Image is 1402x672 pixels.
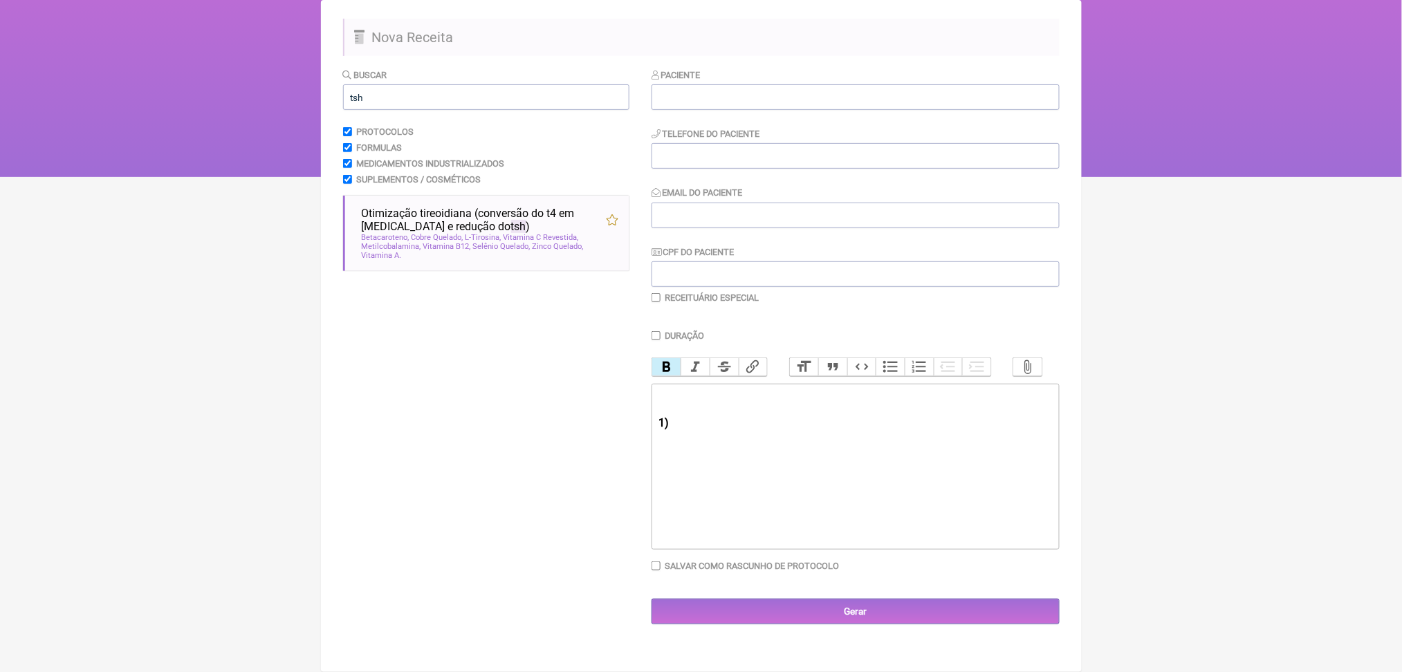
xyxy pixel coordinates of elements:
label: Telefone do Paciente [652,129,760,139]
strong: 1) [658,416,669,429]
span: Cobre Quelado [412,233,463,242]
button: Decrease Level [934,358,963,376]
label: Protocolos [356,127,414,137]
label: CPF do Paciente [652,247,735,257]
label: Buscar [343,70,387,80]
button: Heading [790,358,819,376]
span: Betacaroteno [362,233,409,242]
button: Bullets [876,358,905,376]
input: exemplo: emagrecimento, ansiedade [343,84,629,110]
span: Otimização tireoidiana (conversão do t4 em [MEDICAL_DATA] e redução do ) [362,207,606,233]
button: Strikethrough [710,358,739,376]
button: Increase Level [962,358,991,376]
h2: Nova Receita [343,19,1060,56]
label: Salvar como rascunho de Protocolo [665,561,839,571]
label: Email do Paciente [652,187,743,198]
button: Quote [818,358,847,376]
label: Formulas [356,142,402,153]
div: ㅤ [658,429,1051,470]
input: Gerar [652,599,1060,624]
button: Bold [652,358,681,376]
button: Attach Files [1013,358,1042,376]
label: Paciente [652,70,701,80]
button: Code [847,358,876,376]
button: Numbers [905,358,934,376]
label: Medicamentos Industrializados [356,158,504,169]
button: Italic [681,358,710,376]
label: Suplementos / Cosméticos [356,174,481,185]
label: Receituário Especial [665,292,759,303]
span: Selênio Quelado [473,242,531,251]
span: Vitamina C Revestida [504,233,579,242]
button: Link [739,358,768,376]
span: Zinco Quelado [533,242,584,251]
span: Metilcobalamina, Vitamina B12 [362,242,471,251]
span: tsh [511,220,526,233]
div: ㅤ [658,389,1051,416]
label: Duração [665,330,704,341]
span: Vitamina A [362,251,402,260]
span: L-Tirosina [465,233,501,242]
